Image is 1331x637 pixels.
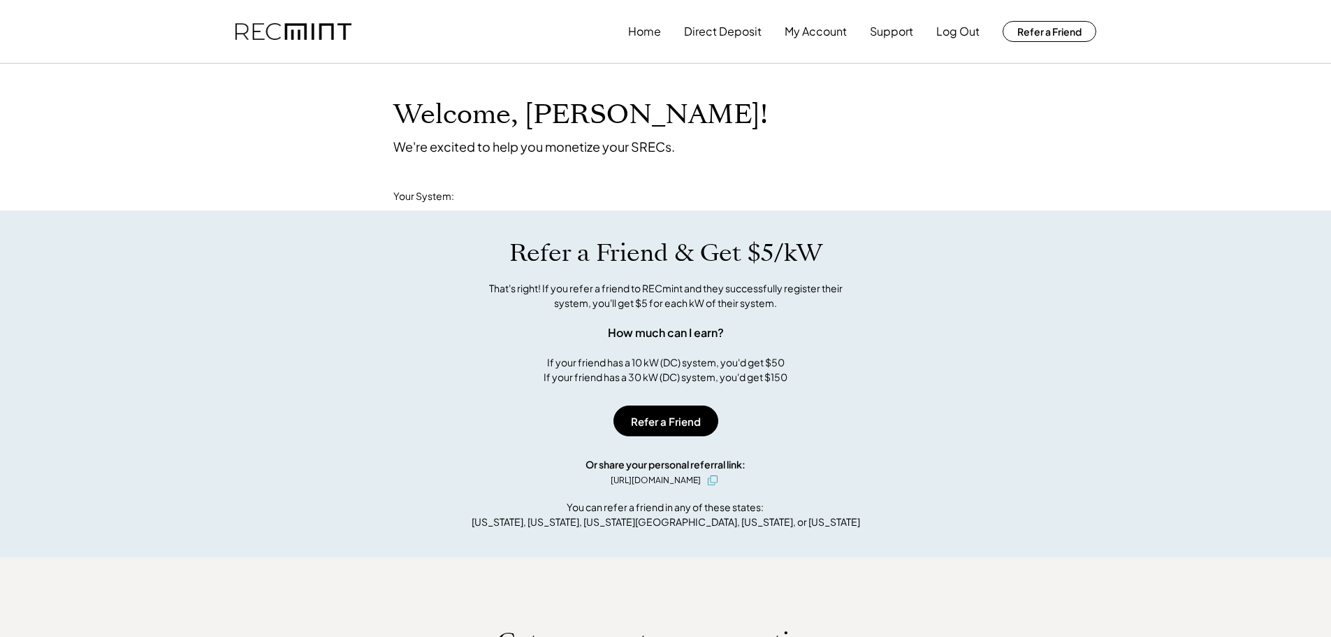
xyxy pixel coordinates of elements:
[393,189,454,203] div: Your System:
[393,99,768,131] h1: Welcome, [PERSON_NAME]!
[544,355,787,385] div: If your friend has a 10 kW (DC) system, you'd get $50 If your friend has a 30 kW (DC) system, you...
[474,281,858,310] div: That's right! If you refer a friend to RECmint and they successfully register their system, you'l...
[1003,21,1096,42] button: Refer a Friend
[608,324,724,341] div: How much can I earn?
[613,406,718,436] button: Refer a Friend
[393,138,675,155] div: We're excited to help you monetize your SRECs.
[785,17,847,45] button: My Account
[472,500,860,529] div: You can refer a friend in any of these states: [US_STATE], [US_STATE], [US_STATE][GEOGRAPHIC_DATA...
[870,17,913,45] button: Support
[611,474,701,487] div: [URL][DOMAIN_NAME]
[509,238,822,268] h1: Refer a Friend & Get $5/kW
[684,17,762,45] button: Direct Deposit
[586,457,745,472] div: Or share your personal referral link:
[235,23,351,41] img: recmint-logotype%403x.png
[628,17,661,45] button: Home
[936,17,980,45] button: Log Out
[704,472,721,489] button: click to copy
